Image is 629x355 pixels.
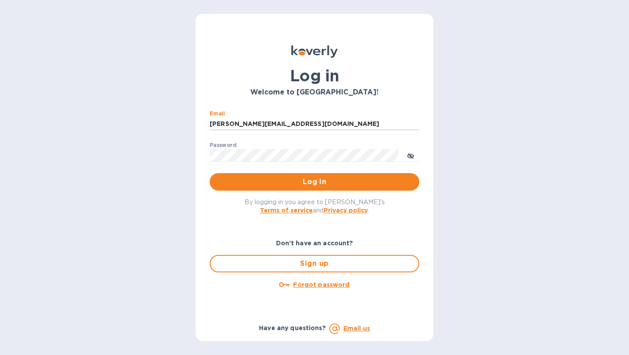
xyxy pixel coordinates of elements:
[210,88,419,97] h3: Welcome to [GEOGRAPHIC_DATA]!
[210,66,419,85] h1: Log in
[210,255,419,272] button: Sign up
[293,281,349,288] u: Forgot password
[210,118,419,131] input: Enter email address
[217,177,412,187] span: Log in
[210,173,419,191] button: Log in
[245,198,385,214] span: By logging in you agree to [PERSON_NAME]'s and .
[324,207,368,214] a: Privacy policy
[210,111,225,116] label: Email
[343,325,370,332] a: Email us
[218,258,411,269] span: Sign up
[291,45,338,58] img: Koverly
[259,324,326,331] b: Have any questions?
[260,207,313,214] a: Terms of service
[402,146,419,164] button: toggle password visibility
[210,143,236,148] label: Password
[276,240,353,247] b: Don't have an account?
